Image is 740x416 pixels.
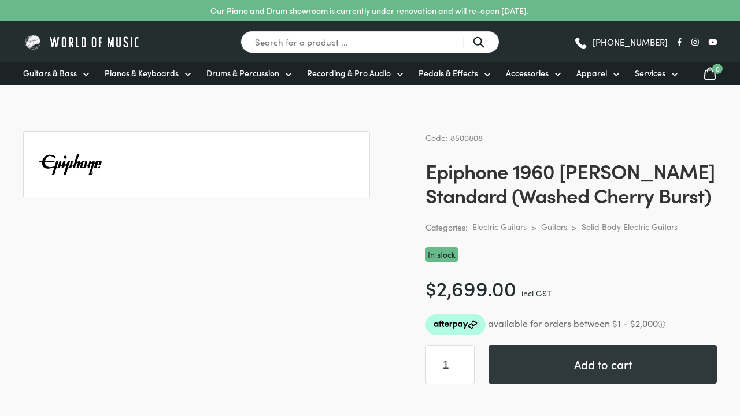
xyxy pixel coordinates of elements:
[489,345,717,384] button: Add to cart
[210,5,528,17] p: Our Piano and Drum showroom is currently under renovation and will re-open [DATE].
[425,221,468,234] span: Categories:
[472,221,527,232] a: Electric Guitars
[635,67,665,79] span: Services
[712,64,723,74] span: 0
[573,34,668,51] a: [PHONE_NUMBER]
[23,33,142,51] img: World of Music
[582,221,678,232] a: Solid Body Electric Guitars
[425,132,483,143] span: Code: 8500808
[419,67,478,79] span: Pedals & Effects
[23,67,77,79] span: Guitars & Bass
[572,289,740,416] iframe: Chat with our support team
[307,67,391,79] span: Recording & Pro Audio
[38,132,103,198] img: Epiphone
[425,273,436,302] span: $
[576,67,607,79] span: Apparel
[105,67,179,79] span: Pianos & Keyboards
[425,273,516,302] bdi: 2,699.00
[531,222,536,232] div: >
[541,221,567,232] a: Guitars
[572,222,577,232] div: >
[425,158,717,207] h1: Epiphone 1960 [PERSON_NAME] Standard (Washed Cherry Burst)
[425,345,475,384] input: Product quantity
[593,38,668,46] span: [PHONE_NUMBER]
[240,31,499,53] input: Search for a product ...
[521,287,552,299] span: incl GST
[506,67,549,79] span: Accessories
[425,247,458,262] p: In stock
[206,67,279,79] span: Drums & Percussion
